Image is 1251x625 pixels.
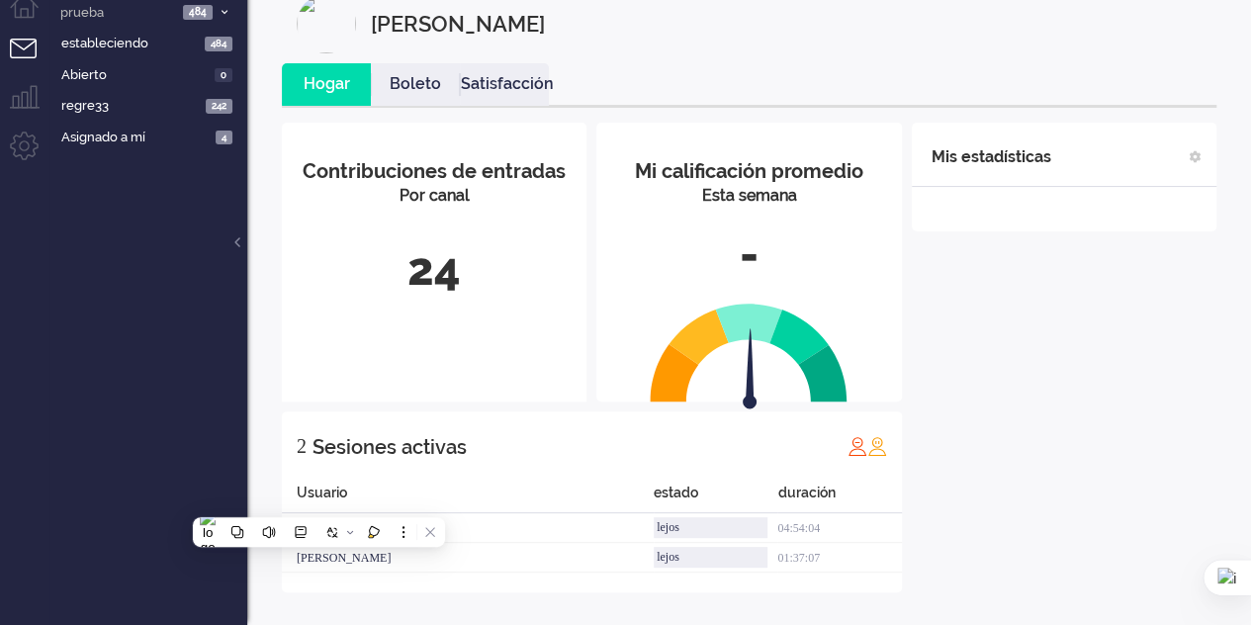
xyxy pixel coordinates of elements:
li: Hogar [282,63,371,106]
font: Esta semana [701,186,796,205]
a: regre33 242 [57,94,247,116]
font: Mi calificación promedio [635,159,863,183]
a: Asignado a mí 4 [57,126,247,147]
font: estableciendo [61,36,148,50]
font: prueba [60,5,104,20]
font: Satisfacción [461,74,554,93]
font: Usuario [297,485,347,500]
font: Contribuciones de entradas [303,159,566,183]
img: arrow.svg [708,328,793,413]
font: regre33 [61,98,109,113]
font: Abierto [61,67,107,82]
font: 4 [222,132,226,142]
font: 484 [211,38,226,48]
font: 484 [189,6,207,17]
li: Menú de supervisor [10,85,54,130]
img: profile_red.svg [848,436,867,456]
font: Mis estadísticas [932,147,1051,166]
li: Satisfacción [460,63,549,106]
font: estado [654,485,698,500]
img: profile_orange.svg [867,436,887,456]
font: Boleto [390,74,441,93]
font: [PERSON_NAME] [297,550,391,564]
font: Asignado a mí [61,130,145,144]
font: Sesiones activas [313,435,467,459]
li: Menú de administración [10,132,54,176]
font: 2 [297,435,307,457]
font: lejos [657,520,679,534]
font: [PERSON_NAME] [371,11,545,37]
font: lejos [657,550,679,564]
font: 0 [221,69,226,80]
font: 01:37:07 [777,550,820,564]
li: Boleto [371,63,460,106]
font: Hogar [304,74,350,93]
font: 242 [212,100,226,111]
font: - [740,227,759,281]
font: duración [777,485,835,500]
img: semi_circle.svg [650,303,848,402]
font: 24 [407,242,461,296]
li: Menú de entradas [10,39,54,83]
a: Abierto 0 [57,63,247,85]
a: estableciendo 484 [57,32,247,53]
font: Por canal [400,186,470,205]
font: 04:54:04 [777,520,820,534]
